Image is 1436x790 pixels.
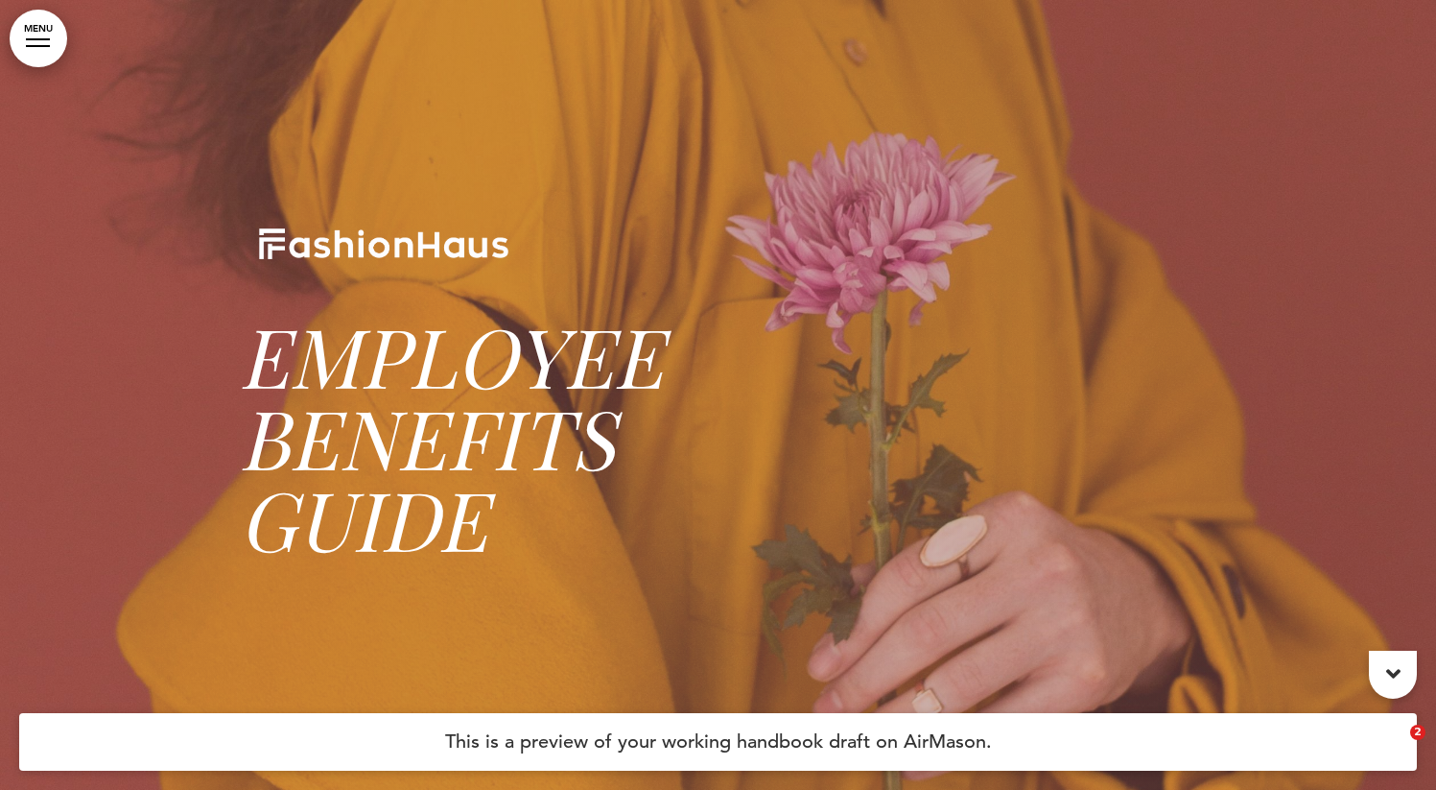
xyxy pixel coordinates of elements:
iframe: Intercom live chat [1371,725,1417,771]
img: 1685037225228.png [259,228,508,259]
a: MENU [10,10,67,67]
span: 2 [1410,725,1425,740]
span: EMPLOYEE benefits guide [239,300,663,572]
h4: This is a preview of your working handbook draft on AirMason. [19,713,1417,771]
